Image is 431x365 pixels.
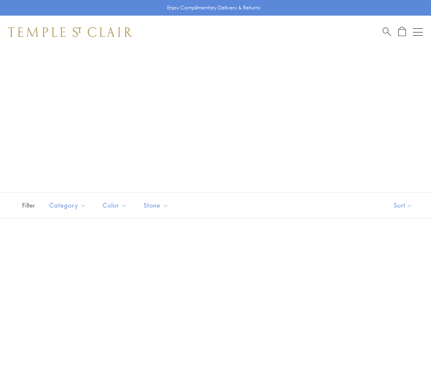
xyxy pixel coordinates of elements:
[398,27,406,37] a: Open Shopping Bag
[45,200,92,210] span: Category
[167,4,260,12] p: Enjoy Complimentary Delivery & Returns
[8,27,132,37] img: Temple St. Clair
[375,193,431,218] button: Show sort by
[43,196,92,215] button: Category
[140,200,175,210] span: Stone
[96,196,133,215] button: Color
[99,200,133,210] span: Color
[138,196,175,215] button: Stone
[413,27,423,37] button: Open navigation
[383,27,391,37] a: Search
